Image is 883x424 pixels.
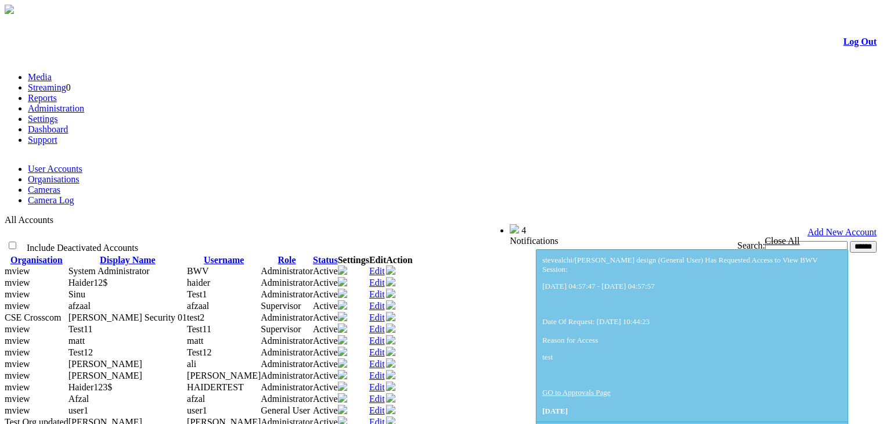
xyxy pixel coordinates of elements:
[5,289,30,299] span: mview
[261,277,313,289] td: Administrator
[5,266,30,276] span: mview
[338,382,347,391] img: camera24.png
[187,371,261,380] span: michael
[69,336,85,346] span: Contact Method: SMS and Email
[5,394,30,404] span: mview
[261,358,313,370] td: Administrator
[66,82,71,92] span: 0
[187,382,244,392] span: HAIDERTEST
[338,370,347,379] img: camera24.png
[542,282,842,291] p: [DATE] 04:57:47 - [DATE] 04:57:57
[28,82,66,92] a: Streaming
[5,336,30,346] span: mview
[510,224,519,233] img: bell25.png
[187,324,211,334] span: Test11
[542,407,568,415] span: [DATE]
[261,370,313,382] td: Administrator
[69,394,89,404] span: Contact Method: SMS and Email
[187,405,207,415] span: user1
[313,289,338,300] td: Active
[187,289,207,299] span: Test1
[5,301,30,311] span: mview
[5,215,53,225] span: All Accounts
[313,255,338,265] a: Status
[261,405,313,416] td: General User
[28,93,57,103] a: Reports
[69,266,150,276] span: Contact Method: None
[187,359,196,369] span: ali
[261,265,313,277] td: Administrator
[187,312,204,322] span: test2
[187,347,211,357] span: Test12
[765,236,799,246] a: Close All
[5,324,30,334] span: mview
[313,265,338,277] td: Active
[69,289,85,299] span: Contact Method: SMS and Email
[28,174,80,184] a: Organisations
[261,382,313,393] td: Administrator
[313,335,338,347] td: Active
[28,164,82,174] a: User Accounts
[5,359,30,369] span: mview
[204,255,244,265] a: Username
[69,312,187,322] span: Contact Method: SMS and Email
[5,347,30,357] span: mview
[69,371,142,380] span: Contact Method: SMS and Email
[28,195,74,205] a: Camera Log
[338,312,347,321] img: camera24.png
[69,324,93,334] span: Contact Method: SMS and Email
[338,300,347,310] img: camera24.png
[844,37,877,46] a: Log Out
[338,358,347,368] img: camera24.png
[5,312,61,322] span: CSE Crosscom
[69,278,108,288] span: Contact Method: SMS and Email
[313,347,338,358] td: Active
[521,225,526,235] span: 4
[28,124,68,134] a: Dashboard
[5,382,30,392] span: mview
[338,347,347,356] img: camera24.png
[187,266,208,276] span: BWV
[313,358,338,370] td: Active
[542,353,842,362] p: test
[5,405,30,415] span: mview
[100,255,156,265] a: Display Name
[338,255,369,265] th: Settings
[261,289,313,300] td: Administrator
[338,335,347,344] img: camera24.png
[338,277,347,286] img: camera24.png
[313,393,338,405] td: Active
[69,359,142,369] span: Contact Method: SMS and Email
[338,393,347,403] img: camera24.png
[69,301,91,311] span: Contact Method: SMS and Email
[338,289,347,298] img: camera24.png
[313,277,338,289] td: Active
[261,347,313,358] td: Administrator
[27,243,138,253] span: Include Deactivated Accounts
[313,312,338,324] td: Active
[69,405,89,415] span: Contact Method: SMS and Email
[10,255,63,265] a: Organisation
[338,265,347,275] img: camera24.png
[187,301,209,311] span: afzaal
[69,382,113,392] span: Contact Method: SMS and Email
[510,236,854,246] div: Notifications
[313,324,338,335] td: Active
[278,255,296,265] a: Role
[261,393,313,405] td: Administrator
[5,371,30,380] span: mview
[313,382,338,393] td: Active
[28,72,52,82] a: Media
[28,103,84,113] a: Administration
[187,278,210,288] span: haider
[338,405,347,414] img: camera24.png
[5,278,30,288] span: mview
[313,370,338,382] td: Active
[187,336,203,346] span: matt
[261,324,313,335] td: Supervisor
[187,394,205,404] span: afzal
[261,335,313,347] td: Administrator
[5,5,14,14] img: arrow-3.png
[353,225,486,233] span: Welcome, Nav Alchi design (Administrator)
[28,185,60,195] a: Cameras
